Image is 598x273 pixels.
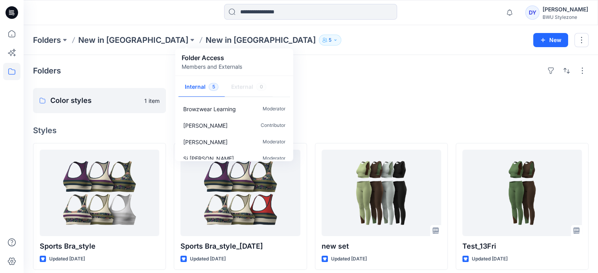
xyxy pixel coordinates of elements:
[329,36,331,44] p: 5
[33,66,61,75] h4: Folders
[178,77,225,97] button: Internal
[40,241,159,252] p: Sports Bra_style
[263,105,285,113] p: Moderator
[263,138,285,146] p: Moderator
[33,35,61,46] a: Folders
[462,241,582,252] p: Test_13Fri
[190,255,226,263] p: Updated [DATE]
[180,150,300,236] a: Sports Bra_style_10/01/25
[319,35,341,46] button: 5
[49,255,85,263] p: Updated [DATE]
[182,62,242,71] p: Members and Externals
[206,35,316,46] p: New in [GEOGRAPHIC_DATA]
[263,154,285,163] p: Moderator
[525,5,539,20] div: DY
[177,101,292,117] a: Browzwear LearningModerator
[261,121,285,130] p: Contributor
[543,5,588,14] div: [PERSON_NAME]
[40,150,159,236] a: Sports Bra_style
[322,150,441,236] a: new set
[225,77,273,97] button: External
[183,138,228,146] p: Gregory Dodd
[144,97,160,105] p: 1 item
[177,150,292,167] a: Si [PERSON_NAME]Moderator
[33,126,589,135] h4: Styles
[256,83,267,91] span: 0
[182,53,242,62] p: Folder Access
[177,134,292,150] a: [PERSON_NAME]Moderator
[543,14,588,20] div: BWU Stylezone
[183,121,228,130] p: Ovunc Kidder
[472,255,508,263] p: Updated [DATE]
[462,150,582,236] a: Test_13Fri
[331,255,367,263] p: Updated [DATE]
[322,241,441,252] p: new set
[78,35,188,46] a: New in [GEOGRAPHIC_DATA]
[533,33,568,47] button: New
[50,95,140,106] p: Color styles
[209,83,219,91] span: 5
[33,88,166,113] a: Color styles1 item
[183,105,236,113] p: Browzwear Learning
[177,117,292,134] a: [PERSON_NAME]Contributor
[183,154,234,163] p: Si Yan Zhang
[180,241,300,252] p: Sports Bra_style_[DATE]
